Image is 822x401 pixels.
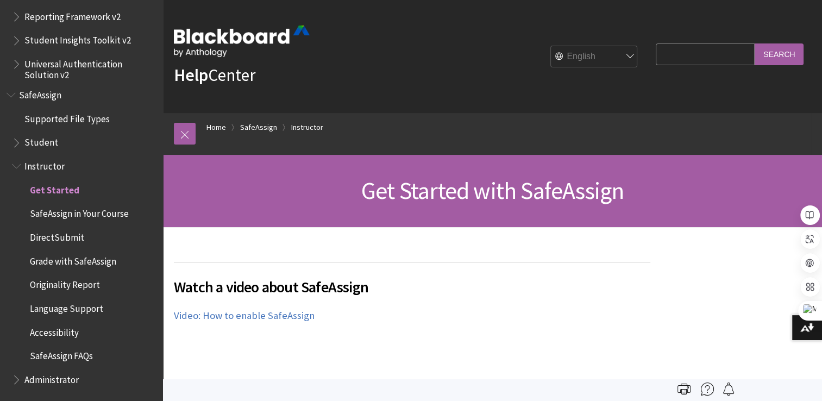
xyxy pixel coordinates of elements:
[677,383,691,396] img: Print
[24,55,155,80] span: Universal Authentication Solution v2
[206,121,226,134] a: Home
[30,299,103,314] span: Language Support
[174,64,208,86] strong: Help
[30,276,100,291] span: Originality Report
[755,43,804,65] input: Search
[30,323,79,338] span: Accessibility
[30,181,79,196] span: Get Started
[174,309,315,322] a: Video: How to enable SafeAssign
[174,64,255,86] a: HelpCenter
[19,86,61,101] span: SafeAssign
[174,275,650,298] span: Watch a video about SafeAssign
[24,8,121,22] span: Reporting Framework v2
[701,383,714,396] img: More help
[24,110,110,124] span: Supported File Types
[551,46,638,68] select: Site Language Selector
[24,32,131,46] span: Student Insights Toolkit v2
[291,121,323,134] a: Instructor
[24,157,65,172] span: Instructor
[361,176,624,205] span: Get Started with SafeAssign
[30,252,116,267] span: Grade with SafeAssign
[30,347,93,362] span: SafeAssign FAQs
[30,205,129,220] span: SafeAssign in Your Course
[30,228,84,243] span: DirectSubmit
[7,86,156,389] nav: Book outline for Blackboard SafeAssign
[24,134,58,148] span: Student
[174,26,310,57] img: Blackboard by Anthology
[24,371,79,385] span: Administrator
[240,121,277,134] a: SafeAssign
[722,383,735,396] img: Follow this page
